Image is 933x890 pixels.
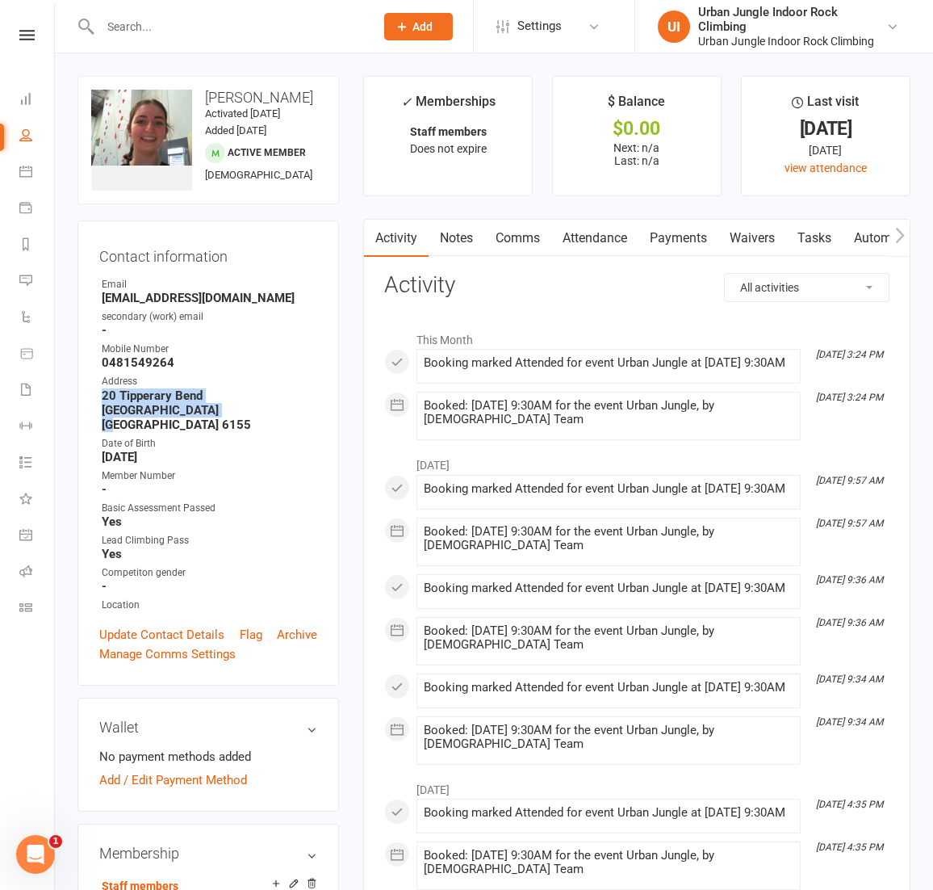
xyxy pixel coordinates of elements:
div: Urban Jungle Indoor Rock Climbing [698,5,886,34]
a: General attendance kiosk mode [19,518,56,555]
h3: [PERSON_NAME] [91,90,325,106]
i: [DATE] 9:36 AM [816,617,883,628]
time: Activated [DATE] [205,107,280,120]
span: 1 [49,835,62,848]
time: Added [DATE] [205,124,266,136]
strong: Yes [102,547,317,561]
div: Location [102,598,317,613]
a: Reports [19,228,56,264]
a: Activity [364,220,429,257]
strong: Staff members [410,125,487,138]
div: Booking marked Attended for event Urban Jungle at [DATE] 9:30AM [424,681,793,695]
strong: [DATE] [102,450,317,464]
div: Lead Climbing Pass [102,533,317,548]
strong: [EMAIL_ADDRESS][DOMAIN_NAME] [102,291,317,305]
a: Flag [240,625,262,644]
span: Active member [228,147,306,158]
strong: - [102,579,317,594]
h3: Contact information [99,242,317,265]
div: Mobile Number [102,342,317,357]
a: Comms [484,220,551,257]
div: Member Number [102,468,317,484]
div: [DATE] [756,120,895,137]
a: Class kiosk mode [19,591,56,628]
a: People [19,119,56,155]
a: Payments [19,191,56,228]
li: [DATE] [384,773,889,799]
h3: Membership [99,846,317,862]
iframe: Intercom live chat [16,835,55,874]
div: Booked: [DATE] 9:30AM for the event Urban Jungle, by [DEMOGRAPHIC_DATA] Team [424,849,793,876]
strong: - [102,323,317,338]
i: ✓ [401,94,412,110]
div: Booking marked Attended for event Urban Jungle at [DATE] 9:30AM [424,806,793,820]
a: Archive [277,625,317,644]
div: Booking marked Attended for event Urban Jungle at [DATE] 9:30AM [424,356,793,370]
p: Next: n/a Last: n/a [567,141,706,167]
h3: Wallet [99,720,317,736]
div: Booked: [DATE] 9:30AM for the event Urban Jungle, by [DEMOGRAPHIC_DATA] Team [424,624,793,652]
div: Date of Birth [102,436,317,451]
div: Last visit [792,91,859,120]
div: Booked: [DATE] 9:30AM for the event Urban Jungle, by [DEMOGRAPHIC_DATA] Team [424,399,793,426]
a: Attendance [551,220,638,257]
li: No payment methods added [99,747,317,766]
a: Roll call kiosk mode [19,555,56,591]
a: Update Contact Details [99,625,224,644]
button: Add [384,13,453,40]
div: Booking marked Attended for event Urban Jungle at [DATE] 9:30AM [424,581,793,595]
div: Basic Assessment Passed [102,501,317,516]
strong: - [102,482,317,497]
strong: Yes [102,514,317,529]
span: Add [412,20,433,33]
div: Urban Jungle Indoor Rock Climbing [698,34,886,48]
a: Manage Comms Settings [99,644,236,664]
a: What's New [19,482,56,518]
div: Address [102,374,317,389]
a: Notes [429,220,484,257]
i: [DATE] 4:35 PM [816,842,883,853]
i: [DATE] 9:36 AM [816,574,883,586]
div: Booked: [DATE] 9:30AM for the event Urban Jungle, by [DEMOGRAPHIC_DATA] Team [424,525,793,552]
i: [DATE] 9:34 AM [816,674,883,685]
a: Calendar [19,155,56,191]
div: $ Balance [608,91,665,120]
strong: 0481549264 [102,355,317,370]
span: [DEMOGRAPHIC_DATA] [205,169,312,181]
span: Does not expire [410,142,487,155]
input: Search... [95,15,363,38]
li: [DATE] [384,448,889,474]
div: Memberships [401,91,496,121]
a: Tasks [786,220,843,257]
div: Competiton gender [102,565,317,581]
i: [DATE] 4:35 PM [816,799,883,810]
a: Product Sales [19,337,56,373]
div: Booked: [DATE] 9:30AM for the event Urban Jungle, by [DEMOGRAPHIC_DATA] Team [424,724,793,751]
div: Email [102,277,317,292]
strong: 20 Tipperary Bend [GEOGRAPHIC_DATA] [GEOGRAPHIC_DATA] 6155 [102,388,317,432]
div: UI [658,10,690,43]
div: $0.00 [567,120,706,137]
i: [DATE] 9:57 AM [816,475,883,486]
div: Booking marked Attended for event Urban Jungle at [DATE] 9:30AM [424,482,793,496]
div: secondary (work) email [102,309,317,325]
a: Payments [638,220,718,257]
h3: Activity [384,273,889,298]
i: [DATE] 3:24 PM [816,349,883,360]
li: This Month [384,323,889,349]
a: Waivers [718,220,786,257]
div: [DATE] [756,141,895,159]
i: [DATE] 3:24 PM [816,392,883,403]
img: image1582889586.png [91,90,192,166]
a: view attendance [784,162,867,174]
i: [DATE] 9:57 AM [816,518,883,529]
a: Add / Edit Payment Method [99,770,247,790]
a: Dashboard [19,82,56,119]
span: Settings [517,8,562,44]
i: [DATE] 9:34 AM [816,716,883,728]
